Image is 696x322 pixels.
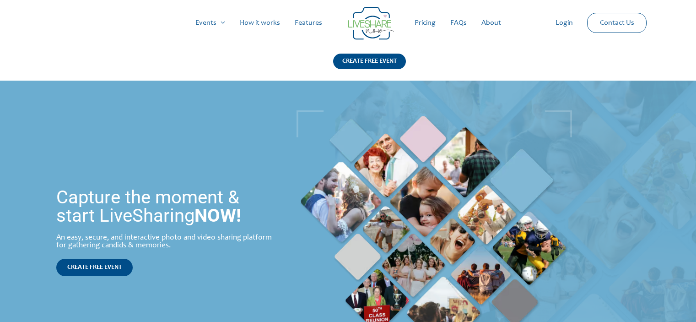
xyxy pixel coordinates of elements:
[67,264,122,271] span: CREATE FREE EVENT
[232,8,287,38] a: How it works
[16,8,680,38] nav: Site Navigation
[348,7,394,40] img: LiveShare logo - Capture & Share Event Memories
[593,13,642,33] a: Contact Us
[287,8,329,38] a: Features
[443,8,474,38] a: FAQs
[333,54,406,69] div: CREATE FREE EVENT
[188,8,232,38] a: Events
[474,8,508,38] a: About
[548,8,580,38] a: Login
[56,234,276,250] div: An easy, secure, and interactive photo and video sharing platform for gathering candids & memories.
[333,54,406,81] a: CREATE FREE EVENT
[194,205,241,226] strong: NOW!
[56,259,133,276] a: CREATE FREE EVENT
[56,188,276,225] h1: Capture the moment & start LiveSharing
[407,8,443,38] a: Pricing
